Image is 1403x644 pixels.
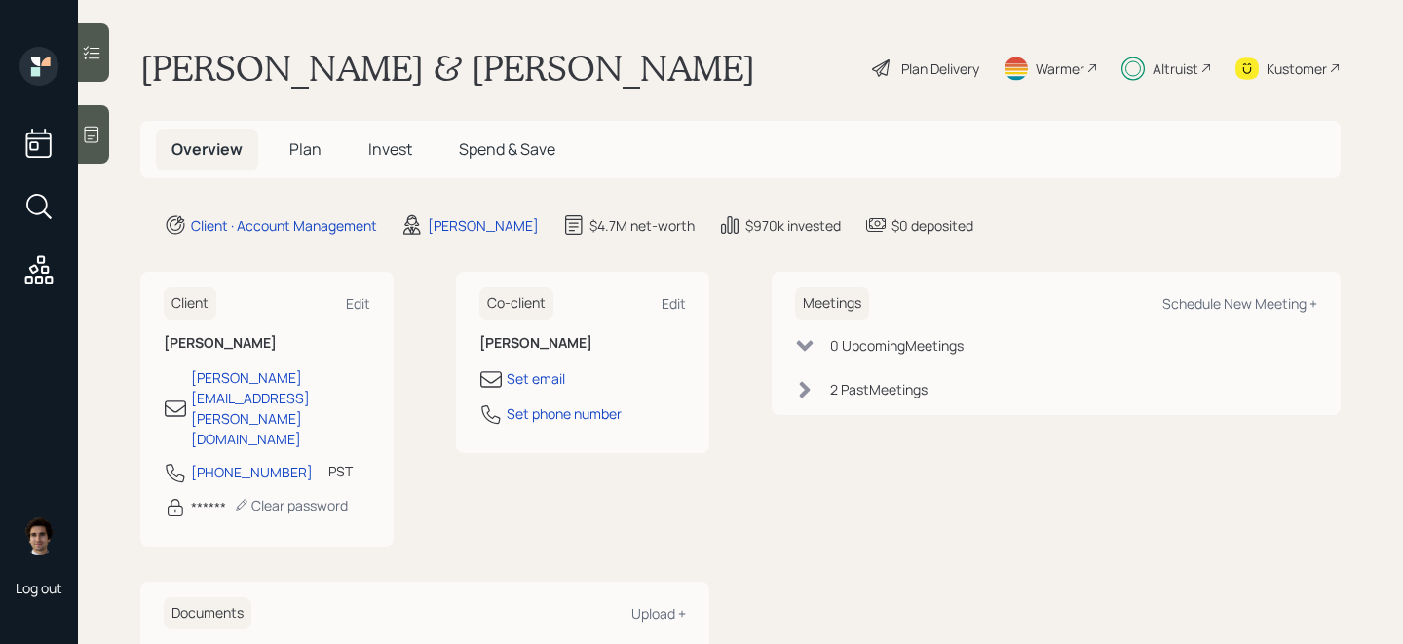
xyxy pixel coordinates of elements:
div: Plan Delivery [901,58,979,79]
div: Set email [507,368,565,389]
h6: [PERSON_NAME] [479,335,686,352]
h6: [PERSON_NAME] [164,335,370,352]
img: harrison-schaefer-headshot-2.png [19,516,58,555]
div: Upload + [631,604,686,623]
div: Client · Account Management [191,215,377,236]
div: Edit [662,294,686,313]
div: Schedule New Meeting + [1162,294,1317,313]
div: Warmer [1036,58,1084,79]
div: Log out [16,579,62,597]
div: Set phone number [507,403,622,424]
span: Overview [171,138,243,160]
div: [PERSON_NAME] [428,215,539,236]
div: $0 deposited [891,215,973,236]
div: [PERSON_NAME][EMAIL_ADDRESS][PERSON_NAME][DOMAIN_NAME] [191,367,370,449]
div: [PHONE_NUMBER] [191,462,313,482]
div: $4.7M net-worth [589,215,695,236]
h6: Documents [164,597,251,629]
span: Spend & Save [459,138,555,160]
span: Plan [289,138,322,160]
div: 0 Upcoming Meeting s [830,335,964,356]
div: Edit [346,294,370,313]
div: PST [328,461,353,481]
h6: Client [164,287,216,320]
div: Clear password [234,496,348,514]
h6: Co-client [479,287,553,320]
div: $970k invested [745,215,841,236]
h1: [PERSON_NAME] & [PERSON_NAME] [140,47,755,90]
span: Invest [368,138,412,160]
div: Altruist [1153,58,1198,79]
div: 2 Past Meeting s [830,379,928,399]
div: Kustomer [1267,58,1327,79]
h6: Meetings [795,287,869,320]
